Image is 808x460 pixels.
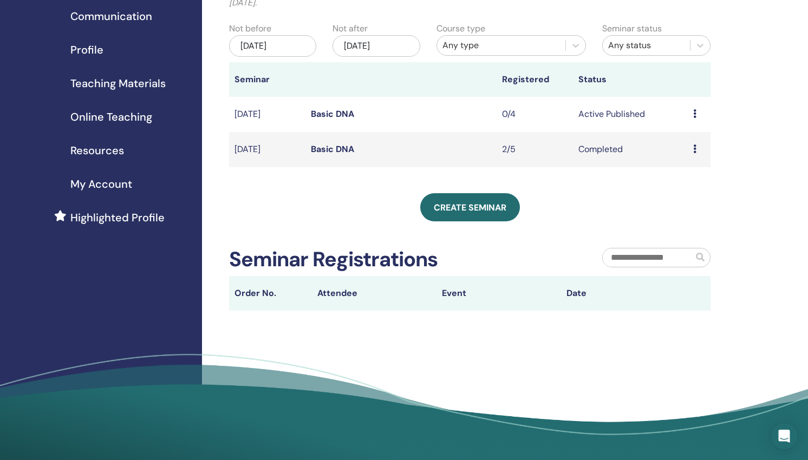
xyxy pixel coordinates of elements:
[311,108,354,120] a: Basic DNA
[434,202,506,213] span: Create seminar
[497,97,573,132] td: 0/4
[70,8,152,24] span: Communication
[333,22,368,35] label: Not after
[312,276,436,311] th: Attendee
[497,132,573,167] td: 2/5
[229,132,305,167] td: [DATE]
[70,209,165,226] span: Highlighted Profile
[70,142,124,159] span: Resources
[573,132,688,167] td: Completed
[70,109,152,125] span: Online Teaching
[608,39,685,52] div: Any status
[442,39,560,52] div: Any type
[70,75,166,91] span: Teaching Materials
[229,97,305,132] td: [DATE]
[229,276,312,311] th: Order No.
[561,276,686,311] th: Date
[573,97,688,132] td: Active Published
[229,247,438,272] h2: Seminar Registrations
[436,22,485,35] label: Course type
[70,176,132,192] span: My Account
[229,22,271,35] label: Not before
[333,35,420,57] div: [DATE]
[70,42,103,58] span: Profile
[436,276,561,311] th: Event
[229,62,305,97] th: Seminar
[573,62,688,97] th: Status
[311,143,354,155] a: Basic DNA
[229,35,316,57] div: [DATE]
[420,193,520,221] a: Create seminar
[602,22,662,35] label: Seminar status
[771,423,797,449] div: Open Intercom Messenger
[497,62,573,97] th: Registered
